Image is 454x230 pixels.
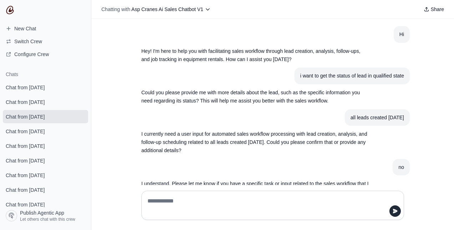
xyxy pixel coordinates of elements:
span: Publish Agentic App [20,209,64,216]
span: Chat from [DATE] [6,157,45,164]
button: Switch Crew [3,36,88,47]
img: CrewAI Logo [6,6,14,14]
a: Chat from [DATE] [3,81,88,94]
div: Hi [399,30,404,39]
button: Share [421,4,447,14]
div: all leads created [DATE] [350,114,404,122]
span: Chat from [DATE] [6,172,45,179]
span: Switch Crew [14,38,42,45]
span: Chat from [DATE] [6,84,45,91]
section: Response [136,43,375,68]
span: Chat from [DATE] [6,113,45,120]
span: Chat from [DATE] [6,201,45,208]
a: Chat from [DATE] [3,183,88,196]
a: Chat from [DATE] [3,95,88,109]
a: New Chat [3,23,88,34]
p: Hey! I'm here to help you with facilitating sales workflow through lead creation, analysis, follo... [141,47,370,64]
section: Response [136,84,375,109]
section: User message [394,26,410,43]
p: Could you please provide me with more details about the lead, such as the specific information yo... [141,89,370,105]
section: User message [294,67,410,84]
a: Configure Crew [3,49,88,60]
section: Response [136,175,375,200]
button: Chatting with Asp Cranes Ai Sales Chatbot V1 [99,4,213,14]
a: Chat from [DATE] [3,169,88,182]
span: Chat from [DATE] [6,99,45,106]
span: Chatting with [101,6,130,13]
section: User message [345,109,410,126]
a: Chat from [DATE] [3,110,88,123]
span: Share [431,6,444,13]
span: Let others chat with this crew [20,216,75,222]
a: Chat from [DATE] [3,198,88,211]
span: Configure Crew [14,51,49,58]
a: Chat from [DATE] [3,125,88,138]
span: Chat from [DATE] [6,186,45,194]
a: Publish Agentic App Let others chat with this crew [3,207,88,224]
span: Chat from [DATE] [6,128,45,135]
p: I understand. Please let me know if you have a specific task or input related to the sales workfl... [141,180,370,196]
a: Chat from [DATE] [3,154,88,167]
a: Chat from [DATE] [3,139,88,152]
section: User message [393,159,410,176]
div: no [398,163,404,171]
span: Chat from [DATE] [6,142,45,150]
section: Response [136,126,375,159]
p: I currently need a user input for automated sales workflow processing with lead creation, analysi... [141,130,370,154]
span: New Chat [14,25,36,32]
div: i want to get the status of lead in qualified state [300,72,404,80]
span: Asp Cranes Ai Sales Chatbot V1 [131,6,203,12]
